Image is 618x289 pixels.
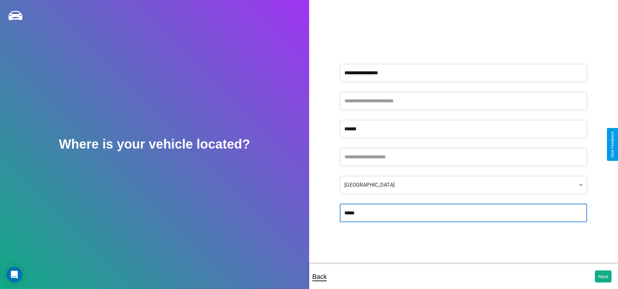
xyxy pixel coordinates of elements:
[340,176,587,194] div: [GEOGRAPHIC_DATA]
[59,137,250,152] h2: Where is your vehicle located?
[7,267,22,282] div: Open Intercom Messenger
[312,271,327,282] p: Back
[610,131,615,158] div: Give Feedback
[595,270,611,282] button: Next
